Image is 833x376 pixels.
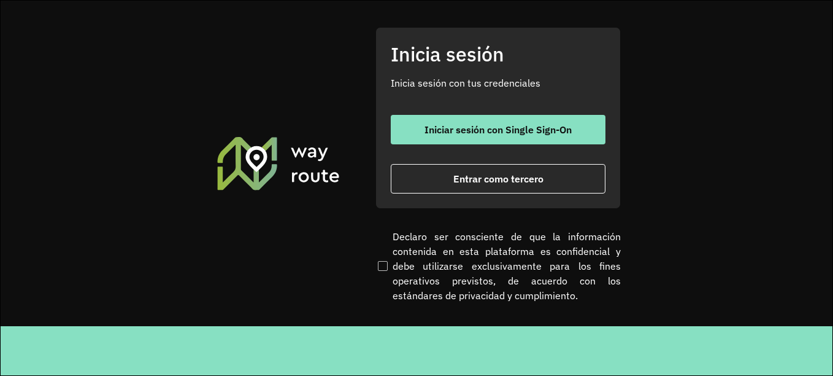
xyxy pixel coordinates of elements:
font: Entrar como tercero [453,173,543,185]
p: Inicia sesión con tus credenciales [391,76,605,90]
font: Declaro ser consciente de que la información contenida en esta plataforma es confidencial y debe ... [393,229,621,303]
font: Iniciar sesión con Single Sign-On [424,123,572,136]
button: Botón [391,115,605,144]
button: Botón [391,164,605,194]
h2: Inicia sesión [391,42,605,66]
img: Planificador de rutas de AmbevTech [215,135,342,192]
